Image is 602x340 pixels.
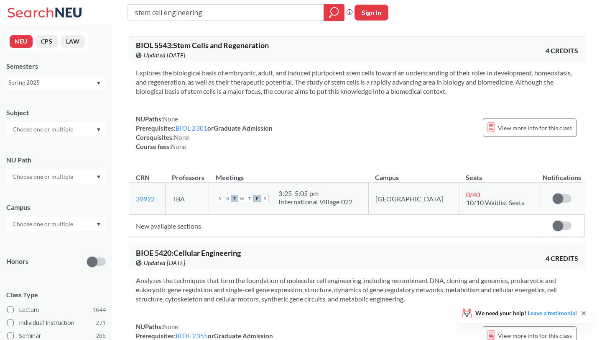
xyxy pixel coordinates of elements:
button: LAW [61,35,85,48]
button: Sign In [355,5,388,21]
input: Choose one or multiple [8,124,79,134]
span: 0 / 40 [466,191,480,198]
span: W [238,195,246,202]
div: Spring 2025 [8,78,96,87]
span: BIOL 5543 : Stem Cells and Regeneration [136,41,269,50]
span: We need your help! [475,310,577,316]
div: CRN [136,173,150,182]
label: Individual Instruction [7,317,106,328]
a: 39922 [136,195,155,203]
th: Meetings [209,165,368,183]
span: Updated [DATE] [144,258,185,268]
svg: Dropdown arrow [97,223,101,226]
section: Analyzes the techniques that form the foundation of molecular cell engineering, including recombi... [136,276,578,304]
div: International Village 022 [278,198,352,206]
td: [GEOGRAPHIC_DATA] [368,183,459,215]
span: None [174,134,189,141]
span: View more info for this class [498,123,572,133]
a: Leave a testimonial [528,309,577,317]
span: 1644 [92,305,106,314]
span: None [171,143,186,150]
th: Professors [165,165,209,183]
div: Subject [6,108,106,117]
input: Choose one or multiple [8,172,79,182]
svg: Dropdown arrow [97,175,101,179]
input: Choose one or multiple [8,219,79,229]
div: Dropdown arrow [6,217,106,231]
span: None [163,115,178,123]
button: NEU [10,35,33,48]
div: Dropdown arrow [6,122,106,137]
span: 4 CREDITS [546,46,578,55]
input: Class, professor, course number, "phrase" [134,5,318,20]
span: Updated [DATE] [144,51,185,60]
span: None [163,323,178,330]
span: T [246,195,253,202]
span: 4 CREDITS [546,254,578,263]
a: BIOL 2301 [176,124,207,132]
span: 10/10 Waitlist Seats [466,198,524,206]
span: M [223,195,231,202]
div: Spring 2025Dropdown arrow [6,76,106,89]
td: New available sections [129,215,539,237]
div: Campus [6,203,106,212]
div: Dropdown arrow [6,170,106,184]
span: S [216,195,223,202]
div: NU Path [6,155,106,165]
button: CPS [36,35,58,48]
div: Semesters [6,62,106,71]
svg: magnifying glass [329,7,339,18]
div: NUPaths: Prerequisites: or Graduate Admission Corequisites: Course fees: [136,114,273,151]
span: F [253,195,261,202]
label: Lecture [7,304,106,315]
td: TBA [165,183,209,215]
span: Class Type [6,290,106,299]
th: Notifications [539,165,585,183]
a: BIOE 2355 [176,332,208,340]
svg: Dropdown arrow [97,128,101,131]
span: S [261,195,268,202]
span: BIOE 5420 : Cellular Engineering [136,248,241,258]
th: Campus [368,165,459,183]
div: 3:25 - 5:05 pm [278,189,352,198]
p: Honors [6,257,28,266]
th: Seats [459,165,539,183]
section: Explores the biological basis of embryonic, adult, and induced pluripotent stem cells toward an u... [136,68,578,96]
div: magnifying glass [324,4,344,21]
span: 271 [96,318,106,327]
svg: Dropdown arrow [97,82,101,85]
span: T [231,195,238,202]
